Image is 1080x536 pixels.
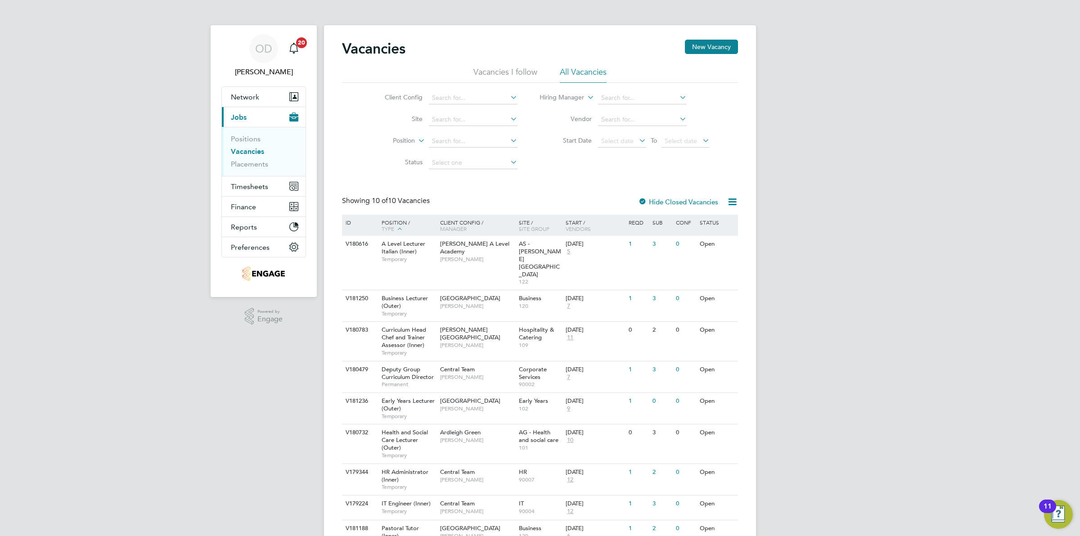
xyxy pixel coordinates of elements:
[371,115,423,123] label: Site
[440,256,514,263] span: [PERSON_NAME]
[566,525,624,532] div: [DATE]
[519,278,562,285] span: 122
[674,361,697,378] div: 0
[221,67,306,77] span: Ollie Dart
[674,290,697,307] div: 0
[231,93,259,101] span: Network
[382,508,436,515] span: Temporary
[382,500,431,507] span: IT Engineer (Inner)
[519,381,562,388] span: 90002
[343,424,375,441] div: V180732
[382,428,428,451] span: Health and Social Care Lecturer (Outer)
[519,302,562,310] span: 120
[685,40,738,54] button: New Vacancy
[626,361,650,378] div: 1
[429,135,517,148] input: Search for...
[566,240,624,248] div: [DATE]
[221,266,306,281] a: Go to home page
[674,322,697,338] div: 0
[382,225,394,232] span: Type
[440,374,514,381] span: [PERSON_NAME]
[231,147,264,156] a: Vacancies
[231,160,268,168] a: Placements
[440,468,475,476] span: Central Team
[566,295,624,302] div: [DATE]
[382,310,436,317] span: Temporary
[382,326,426,349] span: Curriculum Head Chef and Trainer Assessor (Inner)
[221,34,306,77] a: OD[PERSON_NAME]
[566,500,624,508] div: [DATE]
[440,500,475,507] span: Central Team
[519,326,554,341] span: Hospitality & Catering
[382,468,428,483] span: HR Administrator (Inner)
[211,25,317,297] nav: Main navigation
[231,182,268,191] span: Timesheets
[231,223,257,231] span: Reports
[222,176,306,196] button: Timesheets
[343,393,375,410] div: V181236
[519,444,562,451] span: 101
[440,342,514,349] span: [PERSON_NAME]
[343,495,375,512] div: V179224
[532,93,584,102] label: Hiring Manager
[440,365,475,373] span: Central Team
[674,215,697,230] div: Conf
[519,240,561,278] span: AS - [PERSON_NAME][GEOGRAPHIC_DATA]
[626,322,650,338] div: 0
[440,476,514,483] span: [PERSON_NAME]
[382,413,436,420] span: Temporary
[697,322,737,338] div: Open
[566,334,575,342] span: 11
[519,476,562,483] span: 90007
[566,429,624,437] div: [DATE]
[440,437,514,444] span: [PERSON_NAME]
[566,248,571,256] span: 5
[440,326,500,341] span: [PERSON_NAME][GEOGRAPHIC_DATA]
[343,361,375,378] div: V180479
[519,294,541,302] span: Business
[665,137,697,145] span: Select date
[566,405,571,413] span: 9
[626,424,650,441] div: 0
[540,136,592,144] label: Start Date
[343,290,375,307] div: V181250
[517,215,564,236] div: Site /
[382,256,436,263] span: Temporary
[243,266,284,281] img: jambo-logo-retina.png
[222,127,306,176] div: Jobs
[650,236,674,252] div: 3
[257,315,283,323] span: Engage
[566,302,571,310] span: 7
[343,215,375,230] div: ID
[519,225,549,232] span: Site Group
[566,437,575,444] span: 10
[540,115,592,123] label: Vendor
[371,93,423,101] label: Client Config
[626,215,650,230] div: Reqd
[371,158,423,166] label: Status
[473,67,537,83] li: Vacancies I follow
[372,196,430,205] span: 10 Vacancies
[674,393,697,410] div: 0
[519,405,562,412] span: 102
[697,361,737,378] div: Open
[382,294,428,310] span: Business Lecturer (Outer)
[598,92,687,104] input: Search for...
[598,113,687,126] input: Search for...
[519,468,527,476] span: HR
[342,40,405,58] h2: Vacancies
[342,196,432,206] div: Showing
[382,349,436,356] span: Temporary
[375,215,438,237] div: Position /
[440,294,500,302] span: [GEOGRAPHIC_DATA]
[382,240,425,255] span: A Level Lecturer Italian (Inner)
[372,196,388,205] span: 10 of
[245,308,283,325] a: Powered byEngage
[560,67,607,83] li: All Vacancies
[440,397,500,405] span: [GEOGRAPHIC_DATA]
[674,424,697,441] div: 0
[563,215,626,236] div: Start /
[566,397,624,405] div: [DATE]
[519,500,524,507] span: IT
[382,483,436,491] span: Temporary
